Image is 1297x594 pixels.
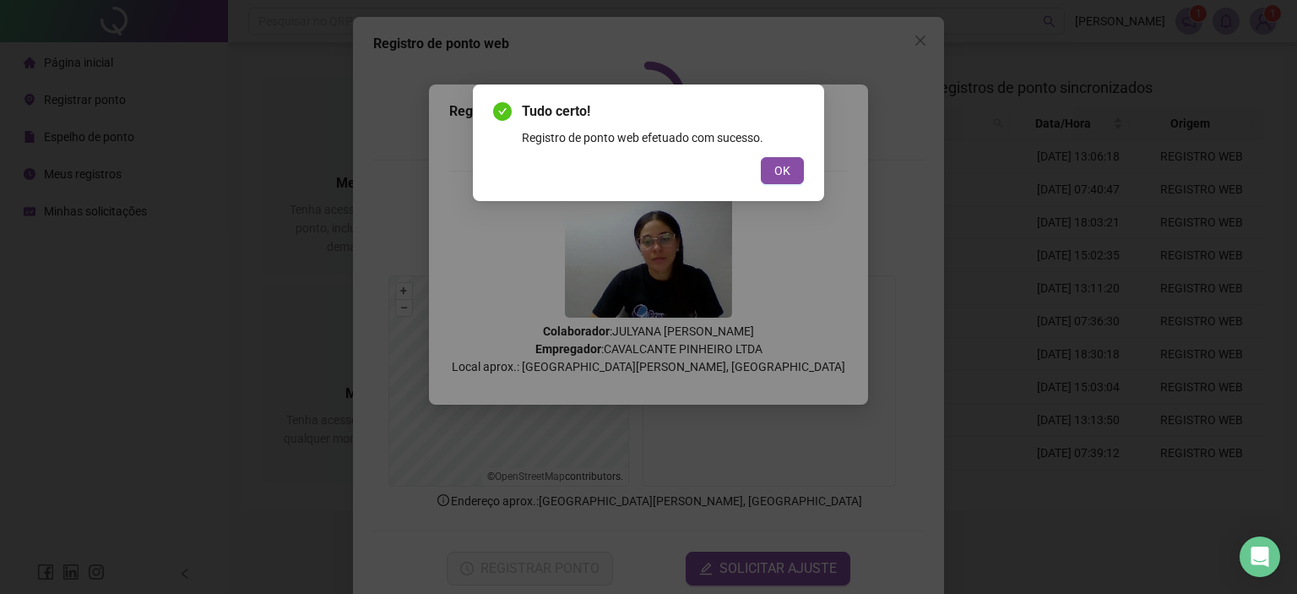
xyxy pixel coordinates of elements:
[493,102,512,121] span: check-circle
[1240,537,1280,577] div: Open Intercom Messenger
[774,161,790,180] span: OK
[761,157,804,184] button: OK
[522,101,804,122] span: Tudo certo!
[522,128,804,147] div: Registro de ponto web efetuado com sucesso.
